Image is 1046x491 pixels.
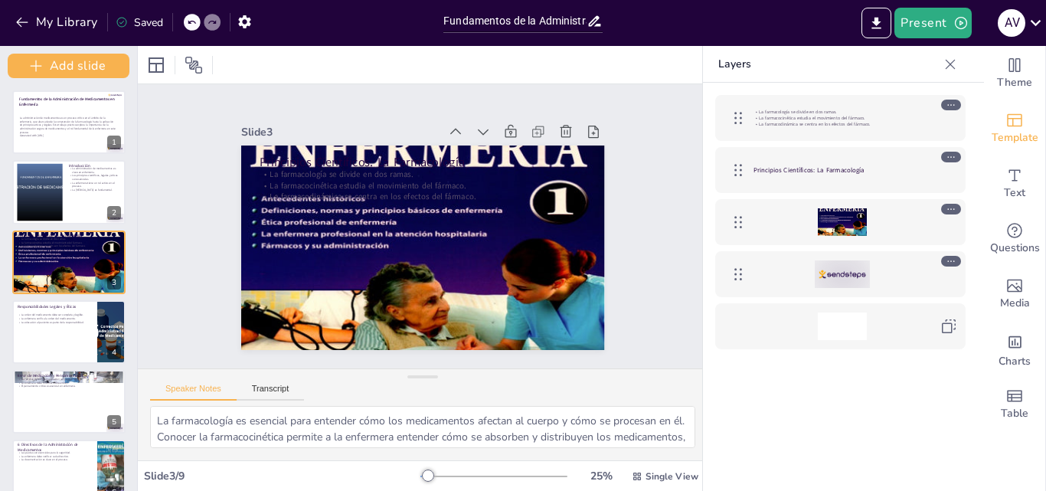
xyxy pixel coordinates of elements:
[254,117,557,260] p: La farmacocinética estudia el movimiento del fármaco.
[18,381,119,385] p: La enfermera debe informar sobre errores.
[443,10,587,32] input: Insert title
[18,313,91,317] p: La orden del medicamento debe ser completa y legible.
[107,276,121,290] div: 3
[69,188,120,191] p: La [MEDICAL_DATA] es fundamental.
[259,128,562,271] p: La farmacodinámica se centra en los efectos del fármaco.
[18,244,119,248] p: La farmacodinámica se centra en los efectos del fármaco.
[12,160,126,224] div: 2
[984,156,1045,211] div: Add text boxes
[753,115,930,121] p: La farmacocinética estudia el movimiento del fármaco.
[215,126,402,221] div: Slide 3
[18,454,91,458] p: La enfermera debe verificar cada directivo.
[150,406,695,448] textarea: La farmacología es esencial para entender cómo los medicamentos afectan al cuerpo y cómo se proce...
[107,136,121,149] div: 1
[18,241,119,244] p: La farmacocinética estudia el movimiento del fármaco.
[18,442,91,453] p: 6 Directivos de la Administración de Medicamentos
[18,305,91,310] p: Responsabilidades Legales y Éticas
[984,322,1045,377] div: Add charts and graphs
[18,233,119,238] p: Principios Científicos: La Farmacología
[237,384,305,401] button: Transcript
[1001,405,1028,422] span: Table
[646,470,698,483] span: Single View
[894,8,971,38] button: Present
[1000,295,1030,312] span: Media
[12,300,126,364] div: 4
[984,267,1045,322] div: Add images, graphics, shapes or video
[144,469,420,483] div: Slide 3 / 9
[69,181,120,188] p: La enfermera tiene un rol activo en el proceso.
[999,353,1031,370] span: Charts
[753,121,930,127] p: La farmacodinámica se centra en los efectos del fármaco.
[984,377,1045,432] div: Add a table
[18,237,119,241] p: La farmacología se divide en dos ramas.
[18,377,119,381] p: Los errores de medicación pueden ser perjudiciales.
[715,251,966,297] div: https://cdn.sendsteps.com/images/logo/sendsteps_logo_white.pnghttps://cdn.sendsteps.com/images/lo...
[144,53,168,77] div: Layout
[998,8,1025,38] button: A V
[12,90,126,154] div: 1
[107,415,121,429] div: 5
[715,147,966,193] div: Principios Científicos: La Farmacología
[12,231,126,294] div: 3
[107,345,121,359] div: 4
[19,96,115,106] strong: Fundamentos de la Administración de Medicamentos en Enfermería
[18,321,91,325] p: La educación al paciente es parte de la responsabilidad.
[8,54,129,78] button: Add slide
[250,107,553,250] p: La farmacología se divide en dos ramas.
[69,163,120,169] p: Introducción
[20,133,116,137] p: Generated with [URL]
[18,317,91,321] p: La enfermera verifica la orden del medicamento.
[116,15,163,30] div: Saved
[185,56,203,74] span: Position
[18,451,91,455] p: Las pautas son esenciales para la seguridad.
[18,372,119,378] p: Error de Medicación y Pensamiento Crítico
[150,384,237,401] button: Speaker Notes
[718,46,938,83] p: Layers
[18,458,91,462] p: La documentación es clave en el proceso.
[984,46,1045,101] div: Change the overall theme
[997,74,1032,91] span: Theme
[11,10,104,34] button: My Library
[18,385,119,388] p: El pensamiento crítico es esencial en enfermería.
[984,101,1045,156] div: Add ready made slides
[20,116,116,133] p: La administración de medicamentos es un proceso crítico en el ámbito de la enfermería, que abarca...
[753,165,930,175] p: Principios Científicos: La Farmacología
[984,211,1045,267] div: Get real-time input from your audience
[12,370,126,434] div: 5
[990,240,1040,257] span: Questions
[861,8,891,38] button: Export to PowerPoint
[998,9,1025,37] div: A V
[715,199,966,245] div: https://cdn.sendsteps.com/images/slides/2025_20_08_09_57-OjN7HYjPKmwvxKL0.jpeg
[753,109,930,115] p: La farmacología se divide en dos ramas.
[244,93,550,242] p: Principios Científicos: La Farmacología
[69,174,120,181] p: Los principios científicos, legales y éticos son esenciales.
[107,206,121,220] div: 2
[715,95,966,141] div: La farmacología se divide en dos ramas.La farmacocinética estudia el movimiento del fármaco.La fa...
[583,469,619,483] div: 25 %
[1004,185,1025,201] span: Text
[992,129,1038,146] span: Template
[69,167,120,174] p: La administración de medicamentos es clave en enfermería.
